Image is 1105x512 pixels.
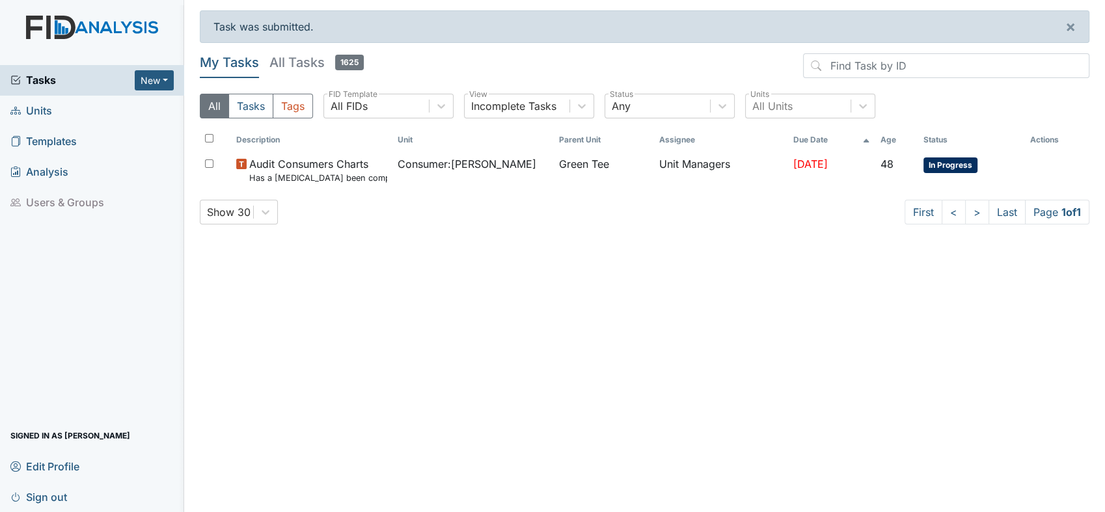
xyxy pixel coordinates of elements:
div: Incomplete Tasks [471,98,556,114]
input: Find Task by ID [803,53,1089,78]
span: Page [1025,200,1089,224]
button: All [200,94,229,118]
h5: My Tasks [200,53,259,72]
span: Edit Profile [10,456,79,476]
span: In Progress [923,157,977,173]
nav: task-pagination [905,200,1089,224]
th: Assignee [654,129,789,151]
a: > [965,200,989,224]
a: < [942,200,966,224]
div: Show 30 [207,204,251,220]
a: First [905,200,942,224]
th: Toggle SortBy [392,129,554,151]
a: Last [989,200,1026,224]
strong: 1 of 1 [1061,206,1081,219]
div: All Units [752,98,793,114]
div: All FIDs [331,98,368,114]
th: Actions [1025,129,1089,151]
span: Signed in as [PERSON_NAME] [10,425,130,446]
div: Any [612,98,631,114]
th: Toggle SortBy [918,129,1025,151]
th: Toggle SortBy [231,129,392,151]
button: Tasks [228,94,273,118]
span: Sign out [10,487,67,507]
h5: All Tasks [269,53,364,72]
div: Task was submitted. [200,10,1089,43]
td: Unit Managers [654,151,789,189]
span: [DATE] [793,157,828,170]
span: Units [10,101,52,121]
span: × [1065,17,1076,36]
button: × [1052,11,1089,42]
span: Templates [10,131,77,152]
div: Type filter [200,94,313,118]
span: 48 [880,157,894,170]
th: Toggle SortBy [875,129,918,151]
small: Has a [MEDICAL_DATA] been completed for all [DEMOGRAPHIC_DATA] and [DEMOGRAPHIC_DATA] over 50 or ... [249,172,387,184]
span: 1625 [335,55,364,70]
span: Green Tee [559,156,609,172]
button: Tags [273,94,313,118]
input: Toggle All Rows Selected [205,134,213,142]
span: Audit Consumers Charts Has a colonoscopy been completed for all males and females over 50 or is t... [249,156,387,184]
span: Analysis [10,162,68,182]
span: Consumer : [PERSON_NAME] [398,156,536,172]
th: Toggle SortBy [788,129,875,151]
button: New [135,70,174,90]
th: Toggle SortBy [554,129,654,151]
a: Tasks [10,72,135,88]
